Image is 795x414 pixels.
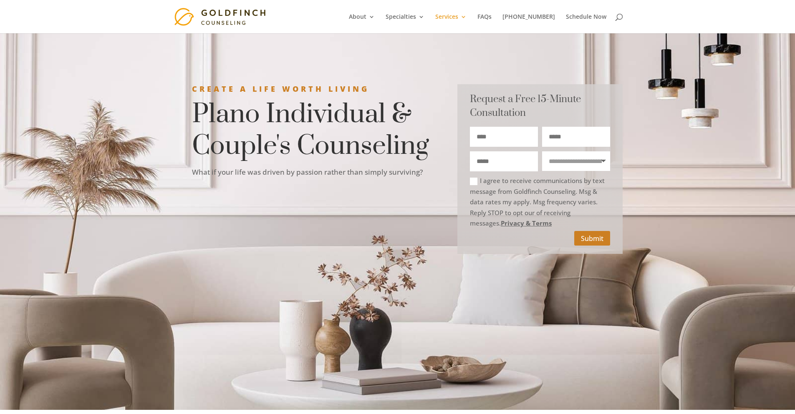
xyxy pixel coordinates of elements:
a: About [349,14,375,33]
label: I agree to receive communications by text message from Goldfinch Counseling. Msg & data rates my ... [470,176,610,229]
img: Goldfinch Counseling [174,8,269,25]
p: What if your life was driven by passion rather than simply surviving? [192,166,433,178]
a: FAQs [477,14,492,33]
h3: Create a Life Worth Living [192,84,433,98]
button: Submit [574,231,610,246]
a: Services [435,14,467,33]
a: Privacy & Terms [501,219,552,227]
h1: Plano Individual & Couple's Counseling [192,98,433,166]
h3: Request a Free 15-Minute Consultation [470,93,611,127]
a: Schedule Now [566,14,606,33]
a: Specialties [386,14,424,33]
a: [PHONE_NUMBER] [502,14,555,33]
